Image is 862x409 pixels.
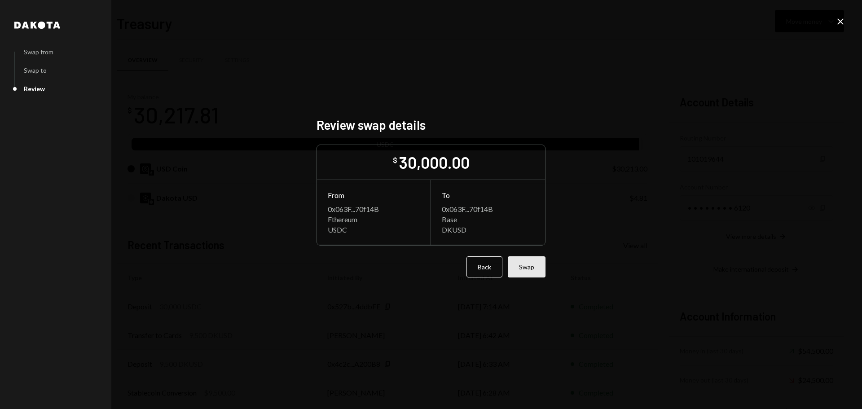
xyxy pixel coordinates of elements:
button: Back [466,256,502,277]
button: Swap [508,256,545,277]
div: Ethereum [328,215,420,224]
div: $ [393,156,397,165]
div: 30,000.00 [399,152,470,172]
div: 0x063F...70f14B [328,205,420,213]
h2: Review swap details [317,116,545,134]
div: DKUSD [442,225,534,234]
div: 0x063F...70f14B [442,205,534,213]
div: From [328,191,420,199]
div: Review [24,85,45,92]
div: Swap from [24,48,53,56]
div: USDC [328,225,420,234]
div: To [442,191,534,199]
div: Swap to [24,66,47,74]
div: Base [442,215,534,224]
